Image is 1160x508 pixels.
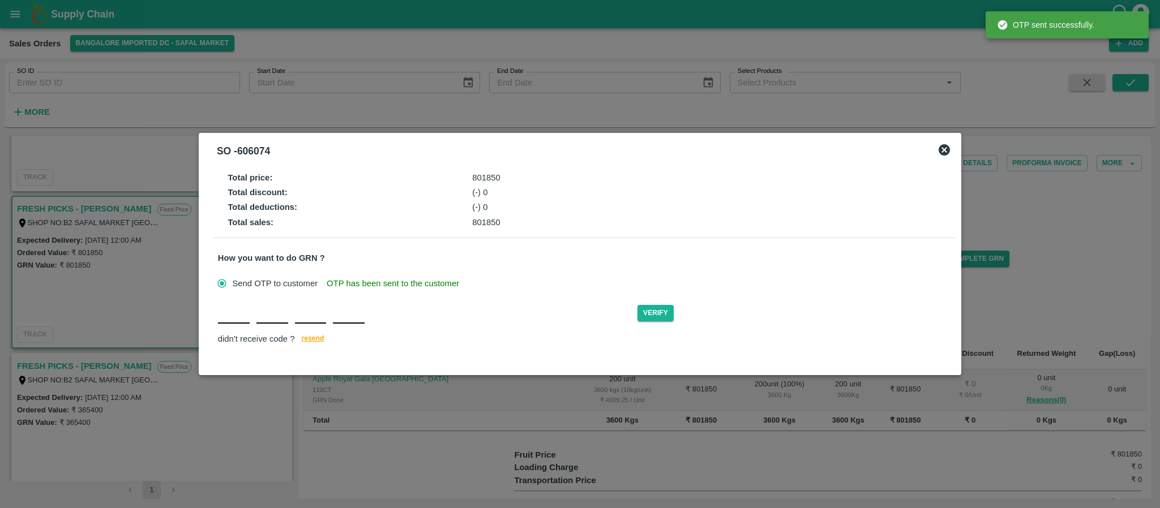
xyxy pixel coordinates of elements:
button: Verify [637,305,674,321]
button: resend [295,333,331,347]
strong: Total sales : [228,218,273,227]
strong: Total discount : [228,188,287,197]
div: OTP sent successfully. [997,15,1094,35]
span: resend [302,333,324,345]
span: Send OTP to customer [232,277,318,290]
span: 801850 [472,173,500,182]
div: didn't receive code ? [218,333,951,347]
strong: Total deductions : [228,203,297,212]
strong: Total price : [228,173,272,182]
span: (-) 0 [472,188,487,197]
div: SO - 606074 [217,143,270,159]
strong: How you want to do GRN ? [218,253,325,262]
span: 801850 [472,218,500,227]
span: OTP has been sent to the customer [327,277,459,290]
span: (-) 0 [472,203,487,212]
